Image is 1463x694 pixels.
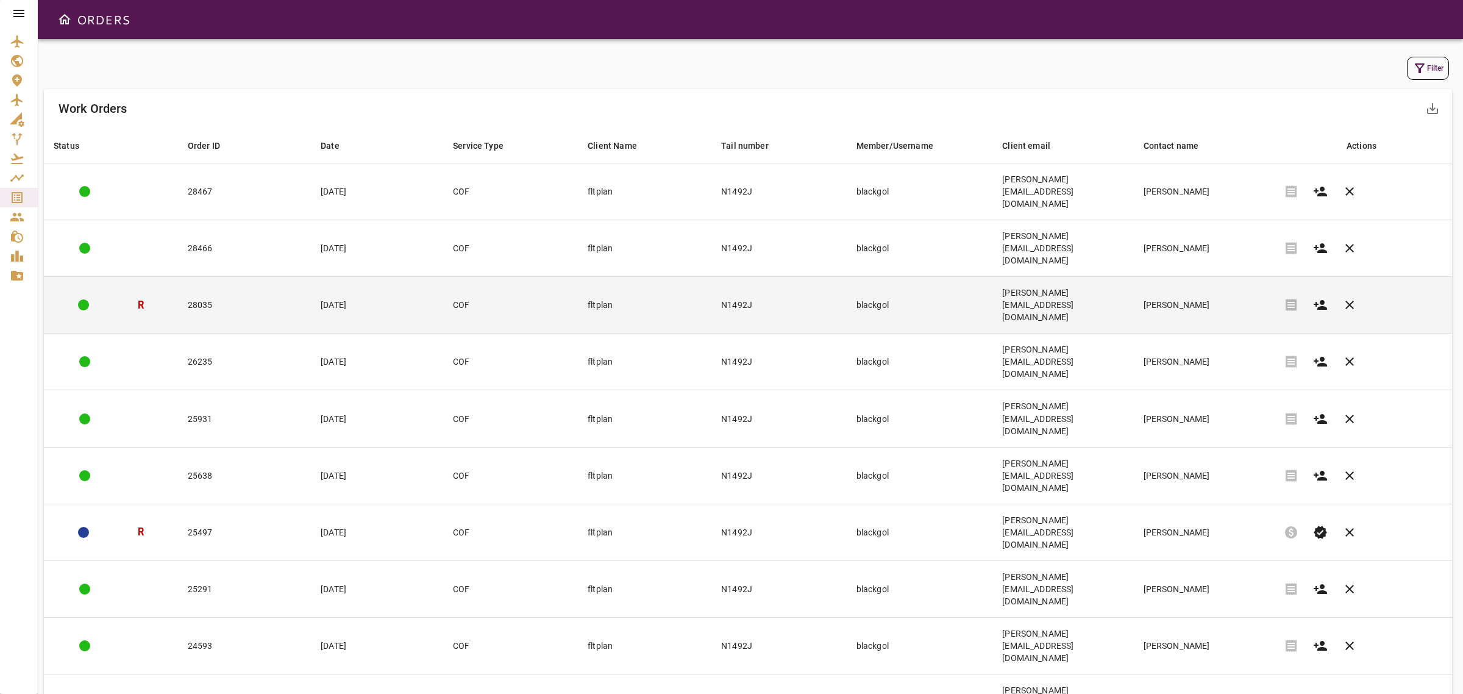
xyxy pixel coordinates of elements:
[992,447,1133,504] td: [PERSON_NAME][EMAIL_ADDRESS][DOMAIN_NAME]
[188,138,220,153] div: Order ID
[311,617,443,674] td: [DATE]
[856,138,933,153] div: Member/Username
[1342,184,1357,199] span: clear
[1313,525,1328,540] span: verified
[856,138,949,153] span: Member/Username
[1276,177,1306,206] span: Invoice order
[1342,639,1357,653] span: clear
[578,277,711,334] td: fltplan
[77,10,130,29] h6: ORDERS
[1335,177,1364,206] button: Cancel order
[992,163,1133,220] td: [PERSON_NAME][EMAIL_ADDRESS][DOMAIN_NAME]
[711,334,847,390] td: N1492J
[443,334,578,390] td: COF
[1335,631,1364,660] button: Cancel order
[443,504,578,560] td: COF
[1276,234,1306,263] span: Invoice order
[311,220,443,277] td: [DATE]
[1276,631,1306,660] span: Invoice order
[311,163,443,220] td: [DATE]
[1134,390,1273,447] td: [PERSON_NAME]
[992,277,1133,334] td: [PERSON_NAME][EMAIL_ADDRESS][DOMAIN_NAME]
[992,504,1133,560] td: [PERSON_NAME][EMAIL_ADDRESS][DOMAIN_NAME]
[847,617,993,674] td: blackgol
[1306,234,1335,263] button: Create customer
[1335,404,1364,434] button: Cancel order
[992,334,1133,390] td: [PERSON_NAME][EMAIL_ADDRESS][DOMAIN_NAME]
[578,220,711,277] td: fltplan
[1335,347,1364,376] button: Cancel order
[311,277,443,334] td: [DATE]
[1134,277,1273,334] td: [PERSON_NAME]
[1002,138,1066,153] span: Client email
[54,138,79,153] div: Status
[78,299,89,310] div: COMPLETED
[711,277,847,334] td: N1492J
[1276,574,1306,604] span: Invoice order
[1342,412,1357,426] span: clear
[847,504,993,560] td: blackgol
[721,138,785,153] span: Tail number
[847,163,993,220] td: blackgol
[847,447,993,504] td: blackgol
[1425,101,1440,116] span: save_alt
[453,138,519,153] span: Service Type
[711,220,847,277] td: N1492J
[311,560,443,617] td: [DATE]
[78,527,89,538] div: ADMIN
[178,617,311,674] td: 24593
[1407,57,1449,80] button: Filter
[847,220,993,277] td: blackgol
[1342,582,1357,596] span: clear
[178,163,311,220] td: 28467
[453,138,504,153] div: Service Type
[311,504,443,560] td: [DATE]
[1306,574,1335,604] button: Create customer
[1335,461,1364,490] button: Cancel order
[178,220,311,277] td: 28466
[1276,290,1306,320] span: Invoice order
[59,99,127,118] h6: Work Orders
[1306,177,1335,206] button: Create customer
[1342,525,1357,540] span: clear
[443,617,578,674] td: COF
[578,163,711,220] td: fltplan
[578,617,711,674] td: fltplan
[1144,138,1215,153] span: Contact name
[578,390,711,447] td: fltplan
[311,334,443,390] td: [DATE]
[178,390,311,447] td: 25931
[1306,518,1335,547] button: Set Permit Ready
[1276,518,1306,547] span: Pre-Invoice order
[311,447,443,504] td: [DATE]
[711,163,847,220] td: N1492J
[711,504,847,560] td: N1492J
[721,138,769,153] div: Tail number
[711,617,847,674] td: N1492J
[79,186,90,197] div: COMPLETED
[1134,504,1273,560] td: [PERSON_NAME]
[847,390,993,447] td: blackgol
[1134,163,1273,220] td: [PERSON_NAME]
[578,560,711,617] td: fltplan
[1418,94,1447,123] button: Export
[1306,404,1335,434] button: Create customer
[79,356,90,367] div: COMPLETED
[178,277,311,334] td: 28035
[1134,334,1273,390] td: [PERSON_NAME]
[321,138,355,153] span: Date
[1342,241,1357,256] span: clear
[1335,290,1364,320] button: Cancel order
[79,413,90,424] div: COMPLETED
[79,584,90,595] div: COMPLETED
[188,138,236,153] span: Order ID
[1002,138,1050,153] div: Client email
[1306,290,1335,320] button: Create customer
[1134,447,1273,504] td: [PERSON_NAME]
[847,560,993,617] td: blackgol
[79,470,90,481] div: COMPLETED
[992,560,1133,617] td: [PERSON_NAME][EMAIL_ADDRESS][DOMAIN_NAME]
[443,447,578,504] td: COF
[1134,220,1273,277] td: [PERSON_NAME]
[1342,298,1357,312] span: clear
